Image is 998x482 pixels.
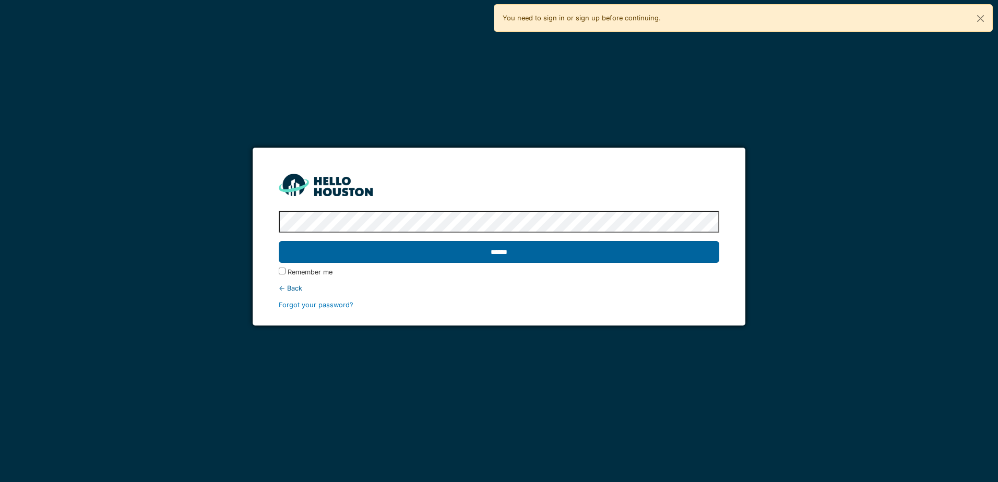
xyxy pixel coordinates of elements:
div: You need to sign in or sign up before continuing. [494,4,993,32]
div: ← Back [279,283,719,293]
button: Close [969,5,992,32]
img: HH_line-BYnF2_Hg.png [279,174,373,196]
a: Forgot your password? [279,301,353,309]
label: Remember me [288,267,332,277]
